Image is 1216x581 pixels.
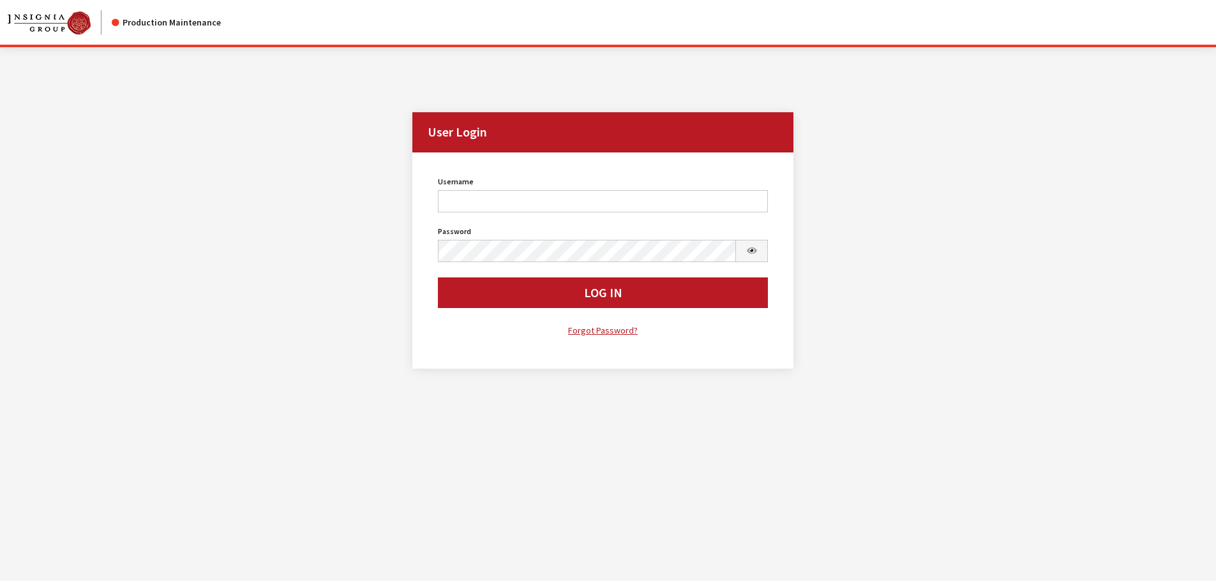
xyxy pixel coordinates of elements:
div: Production Maintenance [112,16,221,29]
a: Forgot Password? [438,323,769,338]
button: Show Password [735,240,769,262]
label: Username [438,176,474,188]
label: Password [438,226,471,237]
h2: User Login [412,112,794,152]
button: Log In [438,277,769,308]
a: Insignia Group logo [8,10,112,34]
img: Catalog Maintenance [8,11,91,34]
